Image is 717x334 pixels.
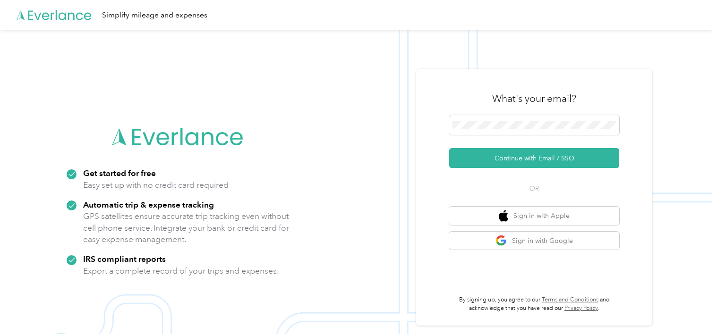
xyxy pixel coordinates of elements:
[449,148,619,168] button: Continue with Email / SSO
[83,210,290,245] p: GPS satellites ensure accurate trip tracking even without cell phone service. Integrate your bank...
[449,296,619,312] p: By signing up, you agree to our and acknowledge that you have read our .
[499,210,508,222] img: apple logo
[102,9,207,21] div: Simplify mileage and expenses
[492,92,576,105] h3: What's your email?
[664,281,717,334] iframe: Everlance-gr Chat Button Frame
[83,200,214,209] strong: Automatic trip & expense tracking
[83,265,279,277] p: Export a complete record of your trips and expenses.
[83,179,229,191] p: Easy set up with no credit card required
[495,235,507,247] img: google logo
[449,232,619,250] button: google logoSign in with Google
[83,168,156,178] strong: Get started for free
[449,207,619,225] button: apple logoSign in with Apple
[518,184,551,193] span: OR
[542,296,598,303] a: Terms and Conditions
[83,254,166,264] strong: IRS compliant reports
[564,305,598,312] a: Privacy Policy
